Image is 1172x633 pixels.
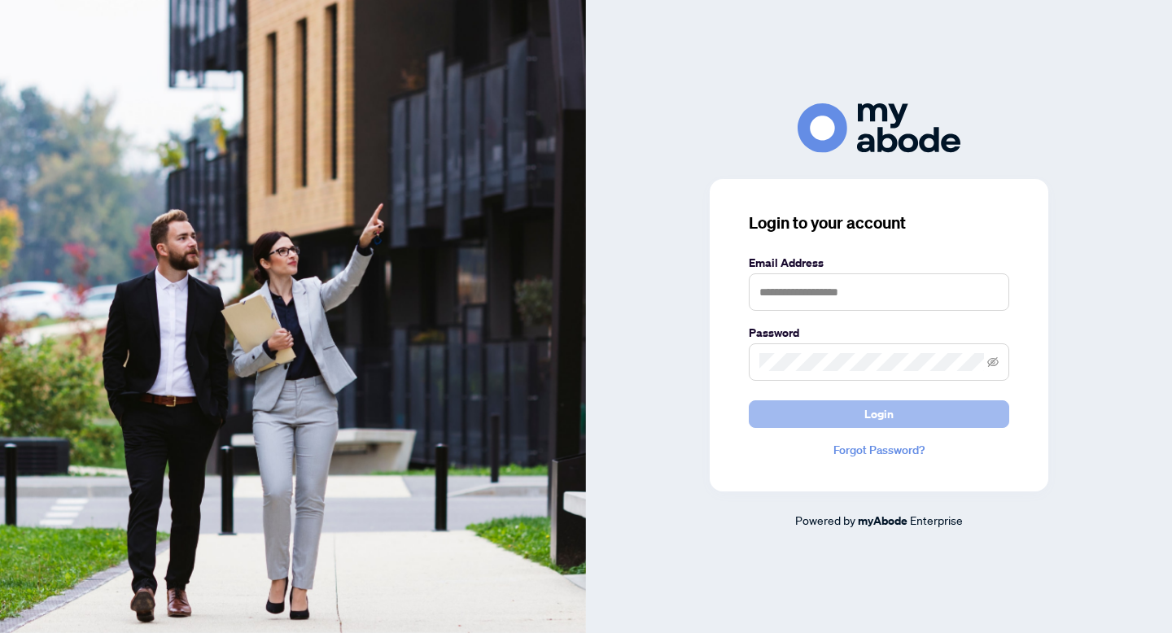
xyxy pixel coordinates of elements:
[795,513,855,527] span: Powered by
[749,441,1009,459] a: Forgot Password?
[864,401,894,427] span: Login
[749,254,1009,272] label: Email Address
[749,212,1009,234] h3: Login to your account
[749,400,1009,428] button: Login
[910,513,963,527] span: Enterprise
[987,356,999,368] span: eye-invisible
[858,512,907,530] a: myAbode
[749,324,1009,342] label: Password
[798,103,960,153] img: ma-logo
